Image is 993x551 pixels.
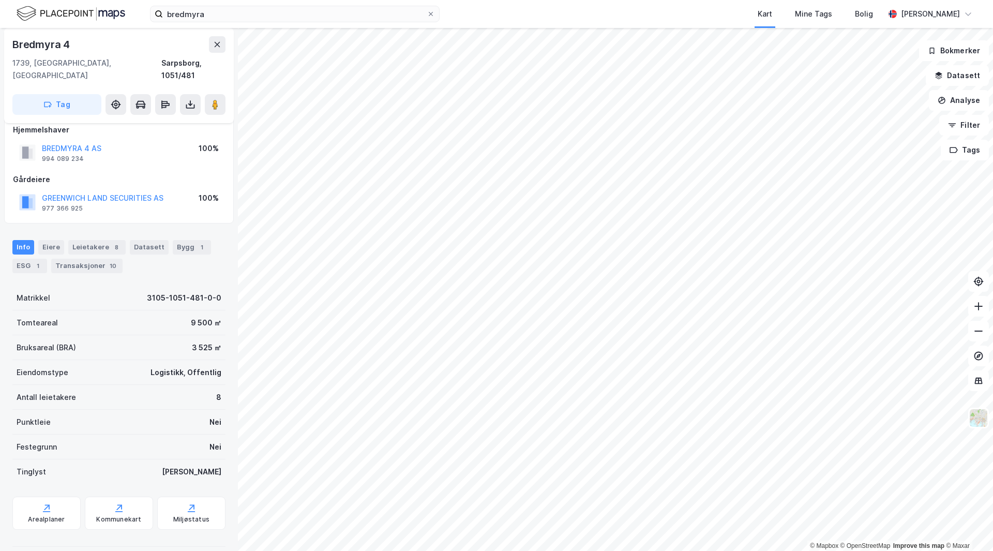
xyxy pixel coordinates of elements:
[51,259,123,273] div: Transaksjoner
[191,317,221,329] div: 9 500 ㎡
[42,204,83,213] div: 977 366 925
[919,40,989,61] button: Bokmerker
[12,259,47,273] div: ESG
[795,8,832,20] div: Mine Tags
[162,466,221,478] div: [PERSON_NAME]
[130,240,169,255] div: Datasett
[13,173,225,186] div: Gårdeiere
[111,242,122,252] div: 8
[33,261,43,271] div: 1
[939,115,989,136] button: Filter
[758,8,772,20] div: Kart
[173,515,209,524] div: Miljøstatus
[42,155,84,163] div: 994 089 234
[17,341,76,354] div: Bruksareal (BRA)
[12,36,72,53] div: Bredmyra 4
[28,515,65,524] div: Arealplaner
[941,140,989,160] button: Tags
[68,240,126,255] div: Leietakere
[192,341,221,354] div: 3 525 ㎡
[17,391,76,404] div: Antall leietakere
[840,542,891,549] a: OpenStreetMap
[108,261,118,271] div: 10
[17,317,58,329] div: Tomteareal
[209,416,221,428] div: Nei
[855,8,873,20] div: Bolig
[151,366,221,379] div: Logistikk, Offentlig
[17,5,125,23] img: logo.f888ab2527a4732fd821a326f86c7f29.svg
[969,408,988,428] img: Z
[17,466,46,478] div: Tinglyst
[147,292,221,304] div: 3105-1051-481-0-0
[17,416,51,428] div: Punktleie
[173,240,211,255] div: Bygg
[893,542,944,549] a: Improve this map
[209,441,221,453] div: Nei
[901,8,960,20] div: [PERSON_NAME]
[199,192,219,204] div: 100%
[161,57,225,82] div: Sarpsborg, 1051/481
[17,441,57,453] div: Festegrunn
[12,94,101,115] button: Tag
[163,6,427,22] input: Søk på adresse, matrikkel, gårdeiere, leietakere eller personer
[941,501,993,551] div: Kontrollprogram for chat
[926,65,989,86] button: Datasett
[96,515,141,524] div: Kommunekart
[38,240,64,255] div: Eiere
[810,542,838,549] a: Mapbox
[12,57,161,82] div: 1739, [GEOGRAPHIC_DATA], [GEOGRAPHIC_DATA]
[17,366,68,379] div: Eiendomstype
[197,242,207,252] div: 1
[13,124,225,136] div: Hjemmelshaver
[12,240,34,255] div: Info
[929,90,989,111] button: Analyse
[17,292,50,304] div: Matrikkel
[199,142,219,155] div: 100%
[216,391,221,404] div: 8
[941,501,993,551] iframe: Chat Widget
